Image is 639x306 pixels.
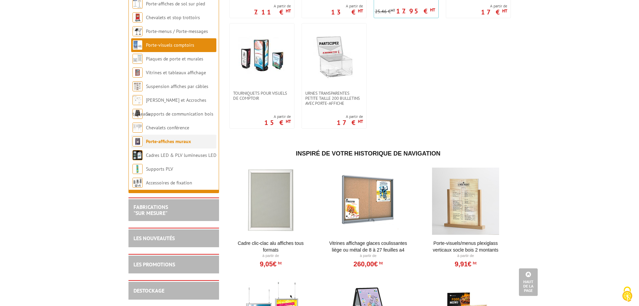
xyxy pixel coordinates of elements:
[254,3,291,9] span: A partir de
[481,3,507,9] span: A partir de
[132,178,143,188] img: Accessoires de fixation
[337,114,363,119] span: A partir de
[396,9,435,13] p: 17.95 €
[302,91,366,106] a: Urnes transparentes petite taille 200 bulletins avec porte-affiche
[331,10,363,14] p: 13 €
[391,8,395,12] sup: HT
[146,56,203,62] a: Plaques de porte et murales
[146,14,200,20] a: Chevalets et stop trottoirs
[276,261,281,265] sup: HT
[260,262,281,266] a: 9,05€HT
[375,9,395,14] p: 25.46 €
[337,121,363,125] p: 17 €
[238,34,285,81] img: Tourniquets pour Visuels de comptoir
[264,114,291,119] span: A partir de
[455,262,476,266] a: 9,91€HT
[146,152,216,158] a: Cadres LED & PLV lumineuses LED
[146,1,205,7] a: Porte-affiches de sol sur pied
[132,68,143,78] img: Vitrines et tableaux affichage
[286,119,291,124] sup: HT
[146,70,206,76] a: Vitrines et tableaux affichage
[264,121,291,125] p: 15 €
[311,34,358,81] img: Urnes transparentes petite taille 200 bulletins avec porte-affiche
[233,91,291,101] span: Tourniquets pour Visuels de comptoir
[424,240,507,253] a: Porte-Visuels/Menus Plexiglass Verticaux Socle Bois 2 Montants
[146,180,192,186] a: Accessoires de fixation
[230,91,294,101] a: Tourniquets pour Visuels de comptoir
[132,95,143,105] img: Cimaises et Accroches tableaux
[327,240,410,253] a: Vitrines affichage glaces coulissantes liège ou métal de 8 à 27 feuilles A4
[132,150,143,160] img: Cadres LED & PLV lumineuses LED
[327,253,410,259] p: À partir de
[132,26,143,36] img: Porte-menus / Porte-messages
[616,283,639,306] button: Cookies (fenêtre modale)
[146,166,173,172] a: Supports PLV
[519,268,538,296] a: Haut de la page
[305,91,363,106] span: Urnes transparentes petite taille 200 bulletins avec porte-affiche
[354,262,383,266] a: 260,00€HT
[229,253,312,259] p: À partir de
[286,8,291,14] sup: HT
[132,97,206,117] a: [PERSON_NAME] et Accroches tableaux
[132,12,143,23] img: Chevalets et stop trottoirs
[358,119,363,124] sup: HT
[132,81,143,91] img: Suspension affiches par câbles
[229,240,312,253] a: Cadre Clic-Clac Alu affiches tous formats
[481,10,507,14] p: 17 €
[331,3,363,9] span: A partir de
[378,261,383,265] sup: HT
[146,125,189,131] a: Chevalets conférence
[146,111,213,117] a: Supports de communication bois
[471,261,476,265] sup: HT
[502,8,507,14] sup: HT
[134,204,168,216] a: FABRICATIONS"Sur Mesure"
[296,150,440,157] span: Inspiré de votre historique de navigation
[358,8,363,14] sup: HT
[619,286,636,303] img: Cookies (fenêtre modale)
[430,7,435,13] sup: HT
[146,42,194,48] a: Porte-visuels comptoirs
[132,54,143,64] img: Plaques de porte et murales
[146,83,208,89] a: Suspension affiches par câbles
[424,253,507,259] p: À partir de
[132,123,143,133] img: Chevalets conférence
[254,10,291,14] p: 7.11 €
[132,136,143,146] img: Porte-affiches muraux
[134,235,175,242] a: LES NOUVEAUTÉS
[146,28,208,34] a: Porte-menus / Porte-messages
[134,287,164,294] a: DESTOCKAGE
[134,261,175,268] a: LES PROMOTIONS
[132,40,143,50] img: Porte-visuels comptoirs
[132,164,143,174] img: Supports PLV
[146,138,191,144] a: Porte-affiches muraux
